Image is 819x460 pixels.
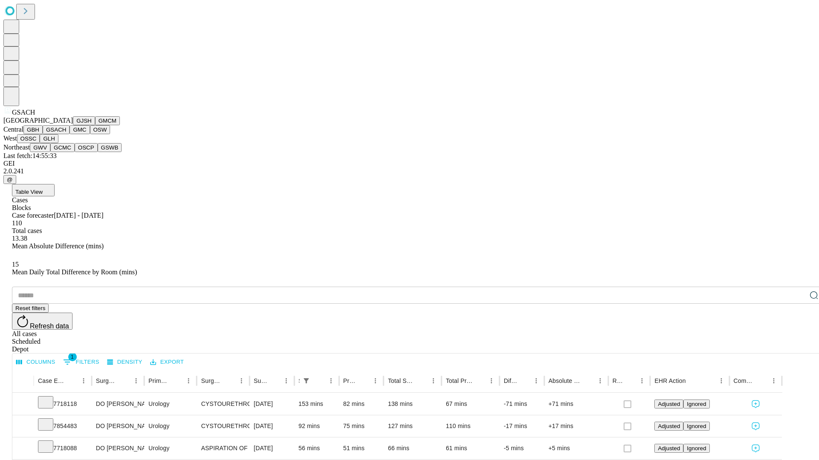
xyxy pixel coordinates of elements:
span: [DATE] - [DATE] [54,212,103,219]
div: ASPIRATION OF BLADDER BY INSERTION OF SUPRAPUBIC [MEDICAL_DATA] [201,437,245,459]
div: Urology [148,437,192,459]
div: 153 mins [299,393,335,415]
button: Menu [427,375,439,387]
div: 82 mins [343,393,380,415]
div: DO [PERSON_NAME] A Do [96,437,140,459]
button: Menu [485,375,497,387]
button: Adjusted [654,422,683,431]
button: OSCP [75,143,98,152]
button: Sort [268,375,280,387]
span: Mean Absolute Difference (mins) [12,242,104,250]
button: Export [148,356,186,369]
span: Mean Daily Total Difference by Room (mins) [12,268,137,276]
span: Reset filters [15,305,45,311]
div: 51 mins [343,437,380,459]
span: 13.38 [12,235,27,242]
div: 7854483 [38,415,87,437]
span: [GEOGRAPHIC_DATA] [3,117,73,124]
div: 138 mins [388,393,437,415]
button: Menu [715,375,727,387]
div: Case Epic Id [38,377,65,384]
div: Absolute Difference [549,377,581,384]
button: Sort [415,375,427,387]
button: Sort [518,375,530,387]
div: Primary Service [148,377,170,384]
button: Menu [530,375,542,387]
button: Menu [594,375,606,387]
span: Adjusted [658,445,680,451]
div: [DATE] [254,415,290,437]
span: Northeast [3,144,30,151]
button: Menu [768,375,780,387]
div: Urology [148,393,192,415]
button: Select columns [14,356,58,369]
button: Sort [66,375,78,387]
button: Expand [17,441,29,456]
button: Menu [78,375,90,387]
div: CYSTOURETHROSCOPY [MEDICAL_DATA] WITH [MEDICAL_DATA] AND [MEDICAL_DATA] INSERTION [201,415,245,437]
div: 92 mins [299,415,335,437]
div: -71 mins [504,393,540,415]
button: Show filters [61,355,102,369]
div: Urology [148,415,192,437]
button: Table View [12,184,55,196]
span: Ignored [687,401,706,407]
button: Menu [183,375,195,387]
div: 7718118 [38,393,87,415]
span: 1 [68,353,77,361]
button: Sort [624,375,636,387]
div: Surgery Date [254,377,267,384]
span: West [3,135,17,142]
span: Case forecaster [12,212,54,219]
button: Menu [369,375,381,387]
div: Surgeon Name [96,377,117,384]
span: 15 [12,261,19,268]
button: GSWB [98,143,122,152]
div: DO [PERSON_NAME] A Do [96,415,140,437]
button: GCMC [50,143,75,152]
button: Sort [313,375,325,387]
div: 56 mins [299,437,335,459]
button: Ignored [683,400,709,408]
button: OSSC [17,134,40,143]
span: Total cases [12,227,42,234]
div: 1 active filter [300,375,312,387]
button: Refresh data [12,313,73,330]
div: Scheduled In Room Duration [299,377,299,384]
button: Sort [171,375,183,387]
button: Sort [357,375,369,387]
div: Predicted In Room Duration [343,377,357,384]
div: 7718088 [38,437,87,459]
span: Adjusted [658,401,680,407]
span: Table View [15,189,43,195]
span: Adjusted [658,423,680,429]
button: Show filters [300,375,312,387]
button: GMCM [95,116,120,125]
button: Sort [756,375,768,387]
div: GEI [3,160,816,167]
button: Menu [280,375,292,387]
button: Density [105,356,145,369]
button: Expand [17,419,29,434]
button: OSW [90,125,110,134]
div: Total Predicted Duration [446,377,473,384]
span: @ [7,176,13,183]
button: Sort [224,375,235,387]
div: +5 mins [549,437,604,459]
button: Sort [582,375,594,387]
button: Reset filters [12,304,49,313]
button: GMC [70,125,90,134]
div: CYSTOURETHROSCOPY [MEDICAL_DATA] WITH [MEDICAL_DATA] AND [MEDICAL_DATA] INSERTION [201,393,245,415]
div: 75 mins [343,415,380,437]
div: Difference [504,377,517,384]
button: GBH [23,125,43,134]
button: Sort [118,375,130,387]
button: Ignored [683,444,709,453]
button: GSACH [43,125,70,134]
button: GJSH [73,116,95,125]
button: GWV [30,143,50,152]
span: Ignored [687,423,706,429]
button: Expand [17,397,29,412]
span: Central [3,126,23,133]
div: +71 mins [549,393,604,415]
